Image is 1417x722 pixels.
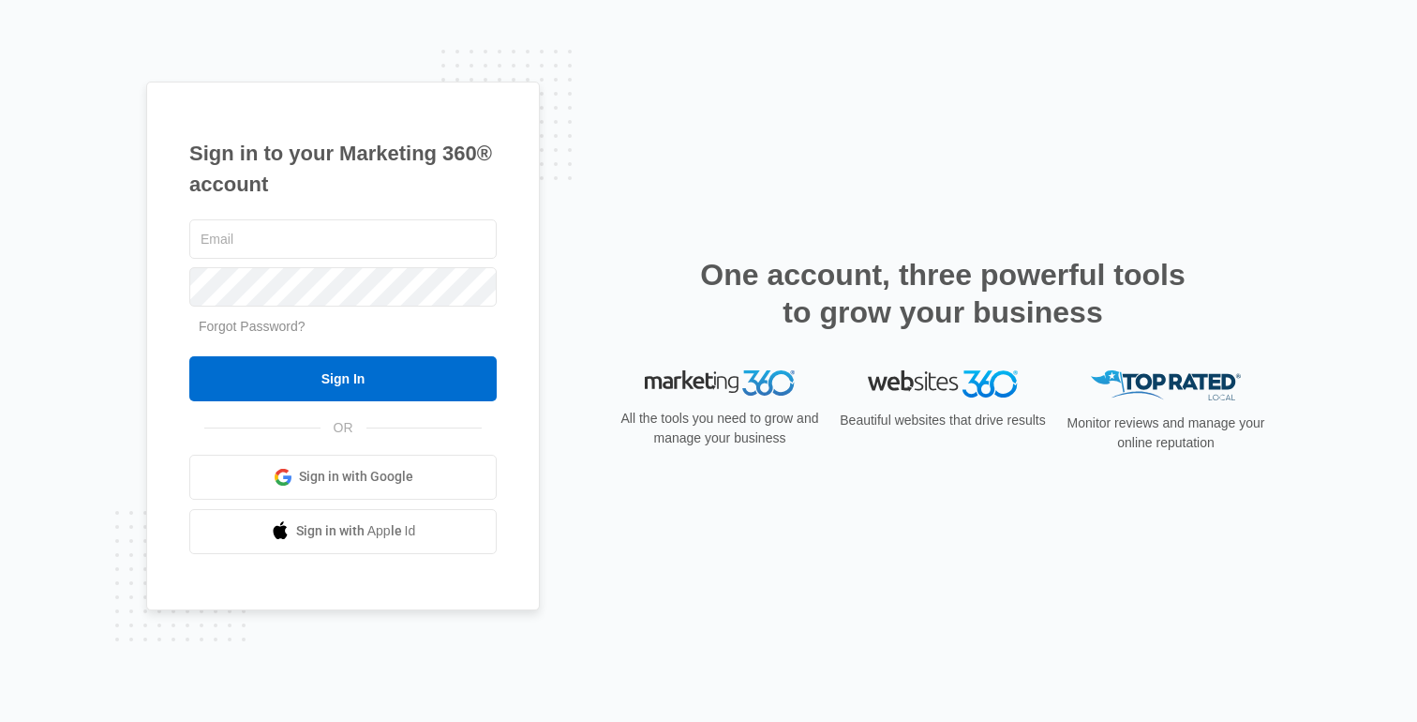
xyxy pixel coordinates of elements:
[189,455,497,500] a: Sign in with Google
[615,409,825,448] p: All the tools you need to grow and manage your business
[189,356,497,401] input: Sign In
[299,467,413,487] span: Sign in with Google
[838,411,1048,430] p: Beautiful websites that drive results
[189,219,497,259] input: Email
[1061,414,1271,453] p: Monitor reviews and manage your online reputation
[694,256,1191,331] h2: One account, three powerful tools to grow your business
[321,418,366,438] span: OR
[645,370,795,397] img: Marketing 360
[189,138,497,200] h1: Sign in to your Marketing 360® account
[868,370,1018,398] img: Websites 360
[199,319,306,334] a: Forgot Password?
[1091,370,1241,401] img: Top Rated Local
[296,521,416,541] span: Sign in with Apple Id
[189,509,497,554] a: Sign in with Apple Id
